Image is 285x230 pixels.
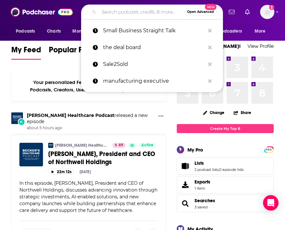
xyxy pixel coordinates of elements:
span: Exports [195,179,210,185]
h3: released a new episode [27,112,156,125]
span: New [205,4,216,10]
button: 5 [157,143,169,148]
img: Becker’s Healthcare Podcast [48,143,53,148]
span: Active [141,142,153,149]
img: Podchaser - Follow, Share and Rate Podcasts [11,6,73,18]
div: [DATE] [79,170,91,174]
span: 1 item [195,186,210,191]
a: Lists [179,162,192,171]
a: 2 podcast lists [195,167,218,172]
a: [PERSON_NAME], President and CEO of Northwell Holdings [48,150,158,166]
a: Show notifications dropdown [242,6,252,17]
input: Search podcasts, credits, & more... [99,7,184,17]
a: Charts [43,25,65,37]
span: 69 [119,142,123,149]
a: Popular Feed [49,45,96,60]
div: Search podcasts, credits, & more... [81,5,223,19]
div: Your personalized Feed is curated based on the Podcasts, Creators, Users, and Lists that you Follow. [11,71,166,101]
img: User Profile [260,5,274,19]
button: 22m 12s [48,169,74,175]
button: open menu [207,25,251,37]
button: open menu [11,25,43,37]
p: Small Business Straight Talk [103,22,205,39]
a: Searches [195,198,215,204]
span: More [255,27,266,36]
a: Lists [195,160,244,166]
button: Open AdvancedNew [184,8,217,16]
img: Richard Mulry, President and CEO of Northwell Holdings [19,143,43,166]
a: Create My Top 8 [177,124,274,133]
span: Logged in as notablypr2 [260,5,274,19]
span: about 5 hours ago [27,125,156,131]
a: Small Business Straight Talk [81,22,223,39]
span: In this episode, [PERSON_NAME], President and CEO of Northwell Holdings, discusses advancing inno... [19,180,157,213]
a: Sale2Sold [81,56,223,73]
button: Show profile menu [260,5,274,19]
a: 0 episode lists [219,167,244,172]
span: [PERSON_NAME], President and CEO of Northwell Holdings [48,150,155,166]
p: the deal board [103,39,205,56]
span: Exports [179,180,192,189]
button: open menu [68,25,104,37]
button: Show More Button [156,112,166,120]
a: Becker’s Healthcare Podcast [27,112,114,118]
a: Exports [177,176,274,193]
span: For Podcasters [211,27,242,36]
button: Share [233,106,251,119]
a: Searches [179,199,192,208]
a: Active [139,143,156,148]
a: the deal board [81,39,223,56]
p: manufacturing executive [103,73,205,89]
a: Show notifications dropdown [226,6,237,17]
span: Open Advanced [187,10,214,14]
div: My Pro [187,147,203,153]
a: My Feed [11,45,41,60]
span: Lists [195,160,204,166]
a: manufacturing executive [81,73,223,89]
img: Becker’s Healthcare Podcast [11,112,23,124]
span: Searches [177,195,274,212]
span: Podcasts [16,27,35,36]
a: 3 saved [195,205,207,209]
span: Monitoring [72,27,95,36]
div: New Episode [18,118,25,125]
button: Change [199,109,228,117]
div: Open Intercom Messenger [263,195,279,211]
span: Popular Feed [49,45,96,58]
a: PRO [265,147,273,152]
span: Lists [177,157,274,175]
svg: Add a profile image [269,5,274,10]
span: Charts [47,27,61,36]
p: Sale2Sold [103,56,205,73]
a: 69 [112,143,126,148]
span: My Feed [11,45,41,58]
a: [PERSON_NAME] Healthcare Podcast [55,143,108,148]
a: View Profile [248,43,274,49]
button: open menu [250,25,274,37]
